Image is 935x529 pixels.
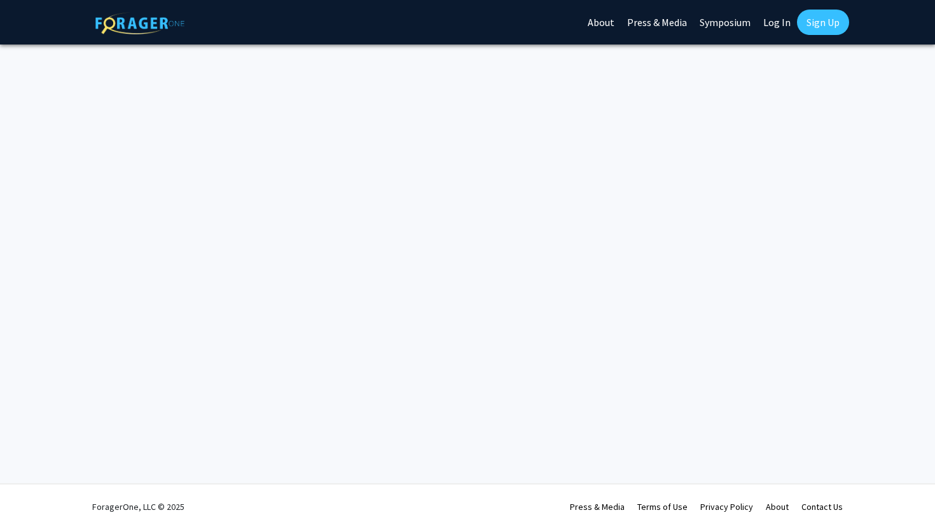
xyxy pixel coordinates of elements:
a: Sign Up [797,10,849,35]
a: Terms of Use [637,501,688,512]
a: Privacy Policy [700,501,753,512]
div: ForagerOne, LLC © 2025 [92,484,184,529]
a: Press & Media [570,501,625,512]
a: About [766,501,789,512]
img: ForagerOne Logo [95,12,184,34]
a: Contact Us [801,501,843,512]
